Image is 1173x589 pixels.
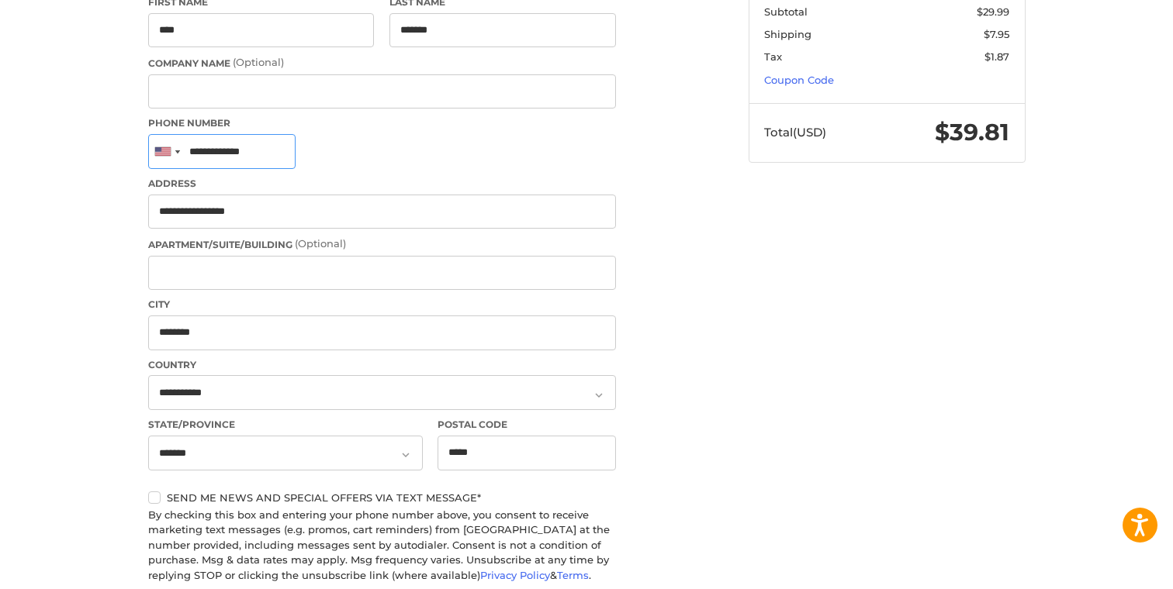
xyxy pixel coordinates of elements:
label: City [148,298,616,312]
label: Apartment/Suite/Building [148,236,616,252]
span: Tax [764,50,782,63]
span: $1.87 [984,50,1009,63]
label: Phone Number [148,116,616,130]
span: Subtotal [764,5,808,18]
a: Terms [557,569,589,581]
a: Privacy Policy [480,569,550,581]
small: (Optional) [295,237,346,250]
span: Total (USD) [764,125,826,139]
span: $39.81 [935,118,1009,146]
span: Shipping [764,28,811,40]
label: Country [148,358,616,372]
div: United States: +1 [149,135,185,168]
span: $29.99 [977,5,1009,18]
label: Postal Code [438,418,616,432]
label: Send me news and special offers via text message* [148,491,616,504]
a: Coupon Code [764,74,834,86]
div: By checking this box and entering your phone number above, you consent to receive marketing text ... [148,508,616,584]
small: (Optional) [233,56,284,68]
label: State/Province [148,418,423,432]
label: Company Name [148,55,616,71]
span: $7.95 [984,28,1009,40]
label: Address [148,177,616,191]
